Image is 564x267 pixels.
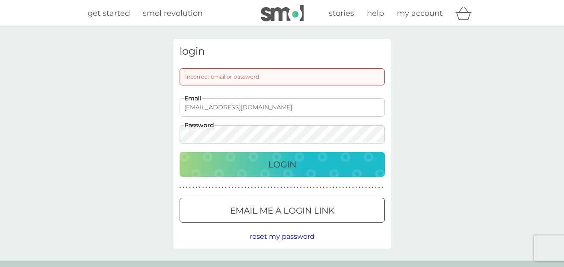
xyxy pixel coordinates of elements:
p: ● [352,185,354,190]
p: ● [183,185,184,190]
span: stories [329,9,354,18]
p: ● [326,185,328,190]
p: ● [245,185,246,190]
span: get started [88,9,130,18]
button: reset my password [250,231,315,242]
p: ● [261,185,263,190]
p: ● [186,185,188,190]
p: ● [359,185,360,190]
p: ● [290,185,292,190]
p: ● [258,185,260,190]
p: ● [215,185,217,190]
p: ● [297,185,298,190]
p: ● [284,185,286,190]
p: ● [206,185,207,190]
button: Login [180,152,385,177]
p: ● [277,185,279,190]
span: help [367,9,384,18]
p: ● [251,185,253,190]
p: ● [355,185,357,190]
a: smol revolution [143,7,203,20]
p: ● [199,185,201,190]
img: smol [261,5,304,21]
p: ● [180,185,181,190]
p: ● [307,185,308,190]
p: ● [225,185,227,190]
p: ● [310,185,312,190]
p: ● [235,185,236,190]
span: smol revolution [143,9,203,18]
p: ● [303,185,305,190]
a: my account [397,7,443,20]
p: ● [381,185,383,190]
p: ● [343,185,344,190]
p: ● [372,185,373,190]
p: ● [202,185,204,190]
p: ● [365,185,367,190]
p: ● [274,185,276,190]
p: ● [300,185,302,190]
p: Email me a login link [230,204,334,217]
p: ● [238,185,240,190]
p: ● [222,185,224,190]
div: basket [455,5,477,22]
p: ● [316,185,318,190]
p: ● [333,185,334,190]
p: ● [375,185,377,190]
p: ● [329,185,331,190]
p: ● [271,185,272,190]
p: ● [192,185,194,190]
p: ● [319,185,321,190]
span: reset my password [250,232,315,241]
p: ● [264,185,266,190]
a: stories [329,7,354,20]
p: ● [313,185,315,190]
p: ● [287,185,289,190]
p: ● [339,185,341,190]
p: ● [281,185,282,190]
p: ● [219,185,220,190]
p: ● [336,185,338,190]
p: ● [189,185,191,190]
p: Login [268,158,296,171]
p: ● [232,185,233,190]
span: my account [397,9,443,18]
h3: login [180,45,385,58]
p: ● [248,185,250,190]
p: ● [378,185,380,190]
p: ● [212,185,214,190]
p: ● [267,185,269,190]
p: ● [362,185,364,190]
p: ● [369,185,370,190]
p: ● [241,185,243,190]
p: ● [228,185,230,190]
p: ● [196,185,198,190]
div: Incorrect email or password [180,68,385,85]
p: ● [345,185,347,190]
p: ● [254,185,256,190]
button: Email me a login link [180,198,385,223]
p: ● [349,185,351,190]
p: ● [293,185,295,190]
p: ● [209,185,210,190]
a: get started [88,7,130,20]
a: help [367,7,384,20]
p: ● [323,185,325,190]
